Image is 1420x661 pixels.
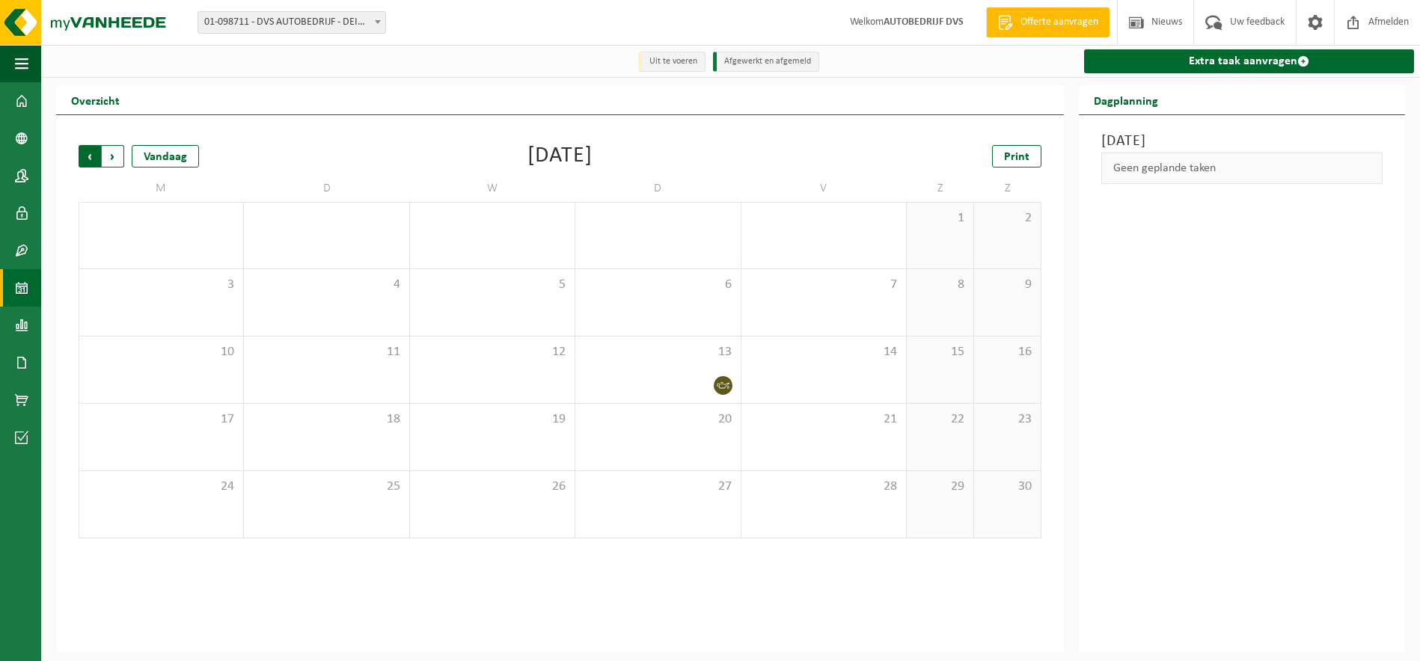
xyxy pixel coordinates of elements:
[410,175,575,202] td: W
[982,479,1033,495] span: 30
[198,12,385,33] span: 01-098711 - DVS AUTOBEDRIJF - DEINZE
[713,52,819,72] li: Afgewerkt en afgemeld
[749,479,899,495] span: 28
[575,175,741,202] td: D
[251,277,401,293] span: 4
[1084,49,1414,73] a: Extra taak aanvragen
[102,145,124,167] span: Volgende
[914,277,966,293] span: 8
[914,479,966,495] span: 29
[198,11,386,34] span: 01-098711 - DVS AUTOBEDRIJF - DEINZE
[749,277,899,293] span: 7
[914,411,966,428] span: 22
[417,344,567,360] span: 12
[87,277,236,293] span: 3
[87,344,236,360] span: 10
[417,277,567,293] span: 5
[749,344,899,360] span: 14
[417,411,567,428] span: 19
[583,344,732,360] span: 13
[914,344,966,360] span: 15
[884,16,964,28] strong: AUTOBEDRIJF DVS
[251,344,401,360] span: 11
[907,175,974,202] td: Z
[1101,153,1383,184] div: Geen geplande taken
[1101,130,1383,153] h3: [DATE]
[79,145,101,167] span: Vorige
[244,175,409,202] td: D
[1017,15,1102,30] span: Offerte aanvragen
[982,210,1033,227] span: 2
[986,7,1110,37] a: Offerte aanvragen
[87,411,236,428] span: 17
[992,145,1041,167] a: Print
[417,479,567,495] span: 26
[1004,151,1029,163] span: Print
[982,277,1033,293] span: 9
[982,344,1033,360] span: 16
[749,411,899,428] span: 21
[974,175,1041,202] td: Z
[638,52,706,72] li: Uit te voeren
[914,210,966,227] span: 1
[1079,85,1173,114] h2: Dagplanning
[583,411,732,428] span: 20
[79,175,244,202] td: M
[583,479,732,495] span: 27
[251,479,401,495] span: 25
[132,145,199,167] div: Vandaag
[527,145,593,167] div: [DATE]
[583,277,732,293] span: 6
[87,479,236,495] span: 24
[251,411,401,428] span: 18
[741,175,907,202] td: V
[56,85,135,114] h2: Overzicht
[982,411,1033,428] span: 23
